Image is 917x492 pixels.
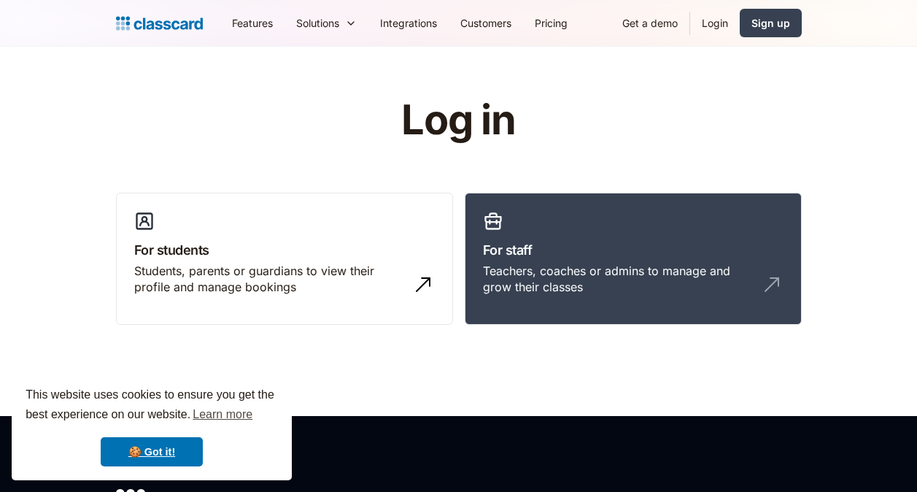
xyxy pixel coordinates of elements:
a: Features [220,7,285,39]
div: Sign up [751,15,790,31]
a: learn more about cookies [190,404,255,426]
a: For studentsStudents, parents or guardians to view their profile and manage bookings [116,193,453,326]
a: Integrations [368,7,449,39]
div: Students, parents or guardians to view their profile and manage bookings [134,263,406,296]
a: Get a demo [611,7,689,39]
div: Teachers, coaches or admins to manage and grow their classes [483,263,754,296]
div: Solutions [285,7,368,39]
a: dismiss cookie message [101,437,203,466]
div: cookieconsent [12,372,292,480]
h3: For staff [483,240,783,260]
h1: Log in [227,98,690,143]
h3: For students [134,240,435,260]
a: Customers [449,7,523,39]
span: This website uses cookies to ensure you get the best experience on our website. [26,386,278,426]
a: Login [690,7,740,39]
a: Pricing [523,7,579,39]
a: Sign up [740,9,802,37]
div: Solutions [296,15,339,31]
a: For staffTeachers, coaches or admins to manage and grow their classes [465,193,802,326]
a: home [116,13,203,34]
